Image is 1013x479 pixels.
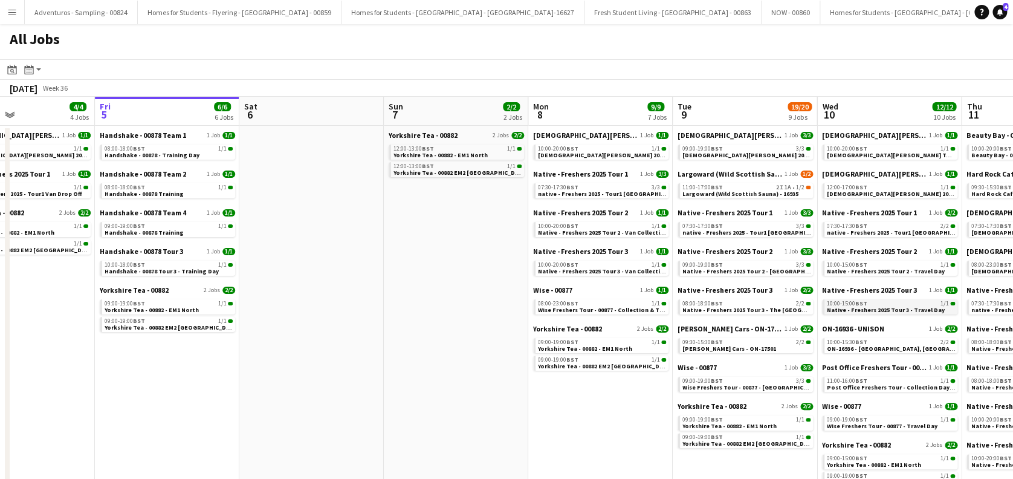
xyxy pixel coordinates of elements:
[796,146,804,152] span: 3/3
[656,132,668,139] span: 1/1
[222,287,235,294] span: 2/2
[218,146,227,152] span: 1/1
[533,324,668,373] div: Yorkshire Tea - 008822 Jobs2/209:00-19:00BST1/1Yorkshire Tea - 00882 - EM1 North09:00-19:00BST1/1...
[207,132,220,139] span: 1 Job
[74,146,82,152] span: 1/1
[538,190,684,198] span: native - Freshers 2025 - Tour1 Glasgow Caledonian
[940,223,949,229] span: 2/2
[533,324,668,333] a: Yorkshire Tea - 008822 Jobs2/2
[940,146,949,152] span: 1/1
[796,339,804,345] span: 2/2
[105,324,239,331] span: Yorkshire Tea - 00882 EM2 Midlands
[389,131,524,140] a: Yorkshire Tea - 008822 Jobs2/2
[100,169,235,178] a: Handshake - 00878 Team 21 Job1/1
[855,183,867,191] span: BST
[682,183,811,197] a: 11:00-17:00BST2I1A•1/2Largoward (Wild Scottish Sauna) - 16935
[393,146,434,152] span: 12:00-13:00
[105,317,233,331] a: 09:00-19:00BST1/1Yorkshire Tea - 00882 EM2 [GEOGRAPHIC_DATA]
[762,1,820,24] button: NOW - 00860
[100,169,186,178] span: Handshake - 00878 Team 2
[1000,299,1012,307] span: BST
[533,208,628,217] span: Native - Freshers 2025 Tour 2
[822,208,957,247] div: Native - Freshers 2025 Tour 11 Job2/207:30-17:30BST2/2native - Freshers 2025 - Tour1 [GEOGRAPHIC_...
[533,247,628,256] span: Native - Freshers 2025 Tour 3
[711,261,723,269] span: BST
[827,146,867,152] span: 10:00-20:00
[678,131,782,140] span: Lady Garden 2025 Tour 2 - 00848
[971,301,1012,307] span: 07:30-17:30
[105,145,233,158] a: 08:00-18:00BST1/1Handshake - 00878 - Training Day
[682,145,811,158] a: 09:00-19:00BST3/3[DEMOGRAPHIC_DATA][PERSON_NAME] 2025 Tour 2 - 00848 - [GEOGRAPHIC_DATA][PERSON_N...
[678,169,813,178] a: Largoward (Wild Scottish Sauna) - ON-169351 Job1/2
[711,338,723,346] span: BST
[74,223,82,229] span: 1/1
[678,169,782,178] span: Largoward (Wild Scottish Sauna) - ON-16935
[940,262,949,268] span: 1/1
[218,184,227,191] span: 1/1
[62,171,76,178] span: 1 Job
[133,317,145,325] span: BST
[855,145,867,152] span: BST
[393,145,522,158] a: 12:00-13:00BST1/1Yorkshire Tea - 00882 - EM1 North
[822,285,917,295] span: Native - Freshers 2025 Tour 3
[827,338,955,352] a: 10:00-15:30BST2/2ON-16936 - [GEOGRAPHIC_DATA], [GEOGRAPHIC_DATA]
[533,131,668,169] div: [DEMOGRAPHIC_DATA][PERSON_NAME] 2025 Tour 2 - 008481 Job1/110:00-20:00BST1/1[DEMOGRAPHIC_DATA][PE...
[62,132,76,139] span: 1 Job
[652,223,660,229] span: 1/1
[822,285,957,324] div: Native - Freshers 2025 Tour 31 Job1/110:00-15:00BST1/1Native - Freshers 2025 Tour 3 - Travel Day
[827,261,955,275] a: 10:00-15:00BST1/1Native - Freshers 2025 Tour 2 - Travel Day
[945,132,957,139] span: 1/1
[682,306,843,314] span: Native - Freshers 2025 Tour 3 - The University of West Scotland
[822,131,927,140] span: Lady Garden 2025 Tour 1 - 00848
[389,131,524,180] div: Yorkshire Tea - 008822 Jobs2/212:00-13:00BST1/1Yorkshire Tea - 00882 - EM1 North12:00-13:00BST1/1...
[393,162,522,176] a: 12:00-13:00BST1/1Yorkshire Tea - 00882 EM2 [GEOGRAPHIC_DATA]
[827,299,955,313] a: 10:00-15:00BST1/1Native - Freshers 2025 Tour 3 - Travel Day
[796,184,804,191] span: 1/2
[682,261,811,275] a: 09:00-19:00BST3/3Native - Freshers 2025 Tour 2 - [GEOGRAPHIC_DATA][PERSON_NAME]
[538,338,666,352] a: 09:00-19:00BST1/1Yorkshire Tea - 00882 - EM1 North
[785,171,798,178] span: 1 Job
[538,299,666,313] a: 08:00-23:00BST1/1Wise Freshers Tour - 00877 - Collection & Travel Day
[971,184,1012,191] span: 09:30-15:30
[341,1,584,24] button: Homes for Students - [GEOGRAPHIC_DATA] - [GEOGRAPHIC_DATA]-16627
[682,338,811,352] a: 09:30-15:30BST2/2[PERSON_NAME] Cars - ON-17501
[929,209,942,217] span: 1 Job
[796,262,804,268] span: 3/3
[207,209,220,217] span: 1 Job
[389,131,458,140] span: Yorkshire Tea - 00882
[533,285,668,324] div: Wise - 008771 Job1/108:00-23:00BST1/1Wise Freshers Tour - 00877 - Collection & Travel Day
[711,222,723,230] span: BST
[678,247,772,256] span: Native - Freshers 2025 Tour 2
[100,208,235,247] div: Handshake - 00878 Team 41 Job1/109:00-19:00BST1/1Handshake - 00878 Training
[945,209,957,217] span: 2/2
[678,169,813,208] div: Largoward (Wild Scottish Sauna) - ON-169351 Job1/211:00-17:00BST2I1A•1/2Largoward (Wild Scottish ...
[105,267,219,275] span: Handshake - 00878 Tour 3 - Training Day
[566,261,578,269] span: BST
[855,222,867,230] span: BST
[393,163,434,169] span: 12:00-13:00
[100,131,235,169] div: Handshake - 00878 Team 11 Job1/108:00-18:00BST1/1Handshake - 00878 - Training Day
[538,145,666,158] a: 10:00-20:00BST1/1[DEMOGRAPHIC_DATA][PERSON_NAME] 2025 Tour 2 - 00848 - Travel Day
[827,345,983,353] span: ON-16936 - UNISON University of West of Scotland, Ayr Campus
[929,171,942,178] span: 1 Job
[100,131,186,140] span: Handshake - 00878 Team 1
[827,223,867,229] span: 07:30-17:30
[533,285,668,295] a: Wise - 008771 Job1/1
[100,131,235,140] a: Handshake - 00878 Team 11 Job1/1
[776,184,783,191] span: 2I
[940,184,949,191] span: 1/1
[682,299,811,313] a: 08:00-18:00BST2/2Native - Freshers 2025 Tour 3 - The [GEOGRAPHIC_DATA]
[656,248,668,255] span: 1/1
[827,183,955,197] a: 12:00-17:00BST1/1[DEMOGRAPHIC_DATA][PERSON_NAME] 2025 Tour 2 - 00848 - Travel Day
[652,184,660,191] span: 3/3
[827,301,867,307] span: 10:00-15:00
[533,247,668,285] div: Native - Freshers 2025 Tour 31 Job1/110:00-20:00BST1/1Native - Freshers 2025 Tour 3 - Van Collect...
[827,229,973,236] span: native - Freshers 2025 - Tour1 Ayr Campus
[133,183,145,191] span: BST
[827,222,955,236] a: 07:30-17:30BST2/2native - Freshers 2025 - Tour1 [GEOGRAPHIC_DATA]
[100,285,235,295] a: Yorkshire Tea - 008822 Jobs2/2
[855,299,867,307] span: BST
[493,132,509,139] span: 2 Jobs
[929,325,942,333] span: 1 Job
[105,318,145,324] span: 09:00-19:00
